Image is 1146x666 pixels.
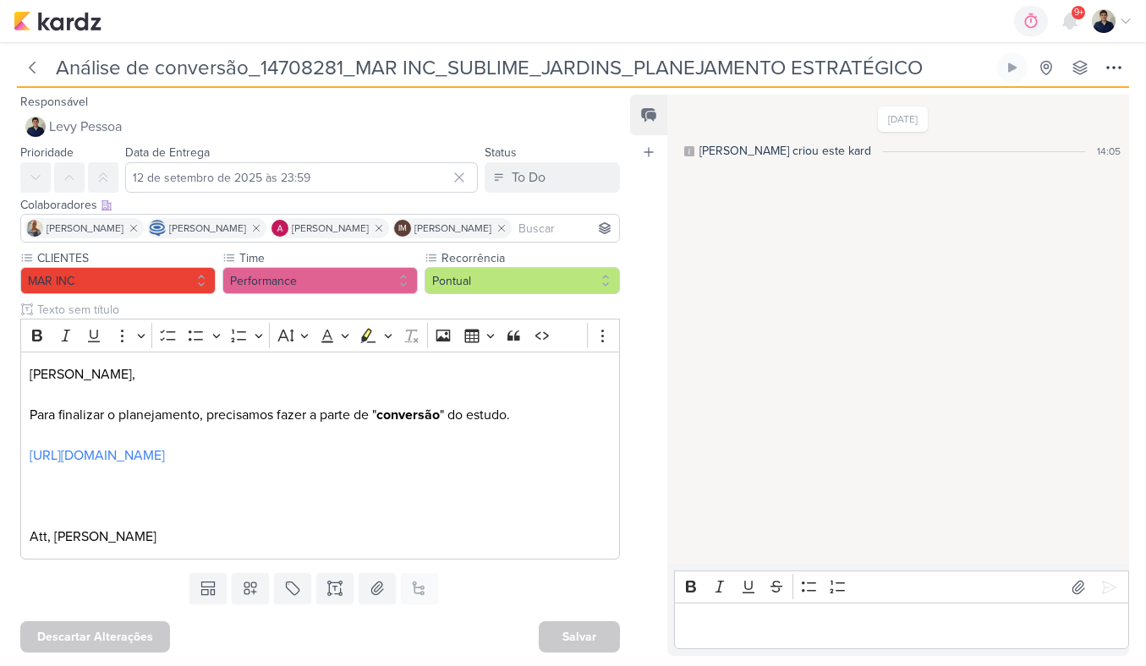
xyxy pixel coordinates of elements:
span: [PERSON_NAME] [47,221,123,236]
p: Para finalizar o planejamento, precisamos fazer a parte de " " do estudo. [30,405,611,425]
img: Levy Pessoa [1092,9,1116,33]
div: Editor toolbar [20,319,620,352]
input: Texto sem título [34,301,620,319]
img: kardz.app [14,11,101,31]
input: Select a date [125,162,478,193]
button: To Do [485,162,620,193]
input: Buscar [515,218,616,238]
button: Performance [222,267,418,294]
label: Data de Entrega [125,145,210,160]
input: Kard Sem Título [51,52,994,83]
p: [PERSON_NAME], [30,364,611,385]
span: [PERSON_NAME] [169,221,246,236]
button: Pontual [425,267,620,294]
div: [PERSON_NAME] criou este kard [699,142,871,160]
img: Levy Pessoa [25,117,46,137]
p: Att, [PERSON_NAME] [30,506,611,547]
div: Editor toolbar [674,570,1129,603]
label: Prioridade [20,145,74,160]
label: Responsável [20,95,88,109]
img: Alessandra Gomes [271,220,288,237]
div: To Do [512,167,546,188]
span: 9+ [1074,6,1083,19]
img: Caroline Traven De Andrade [149,220,166,237]
label: Status [485,145,517,160]
div: Isabella Machado Guimarães [394,220,411,237]
img: Iara Santos [26,220,43,237]
strong: conversão [376,407,440,423]
div: 14:05 [1097,144,1121,159]
a: [URL][DOMAIN_NAME] [30,447,165,464]
span: [PERSON_NAME] [292,221,369,236]
label: Time [238,249,418,267]
label: CLIENTES [36,249,216,267]
p: IM [398,225,407,233]
button: MAR INC [20,267,216,294]
button: Levy Pessoa [20,112,620,142]
span: Levy Pessoa [49,117,122,137]
div: Editor editing area: main [20,352,620,560]
div: Colaboradores [20,196,620,214]
div: Editor editing area: main [674,603,1129,649]
div: Ligar relógio [1006,61,1019,74]
label: Recorrência [440,249,620,267]
span: [PERSON_NAME] [414,221,491,236]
